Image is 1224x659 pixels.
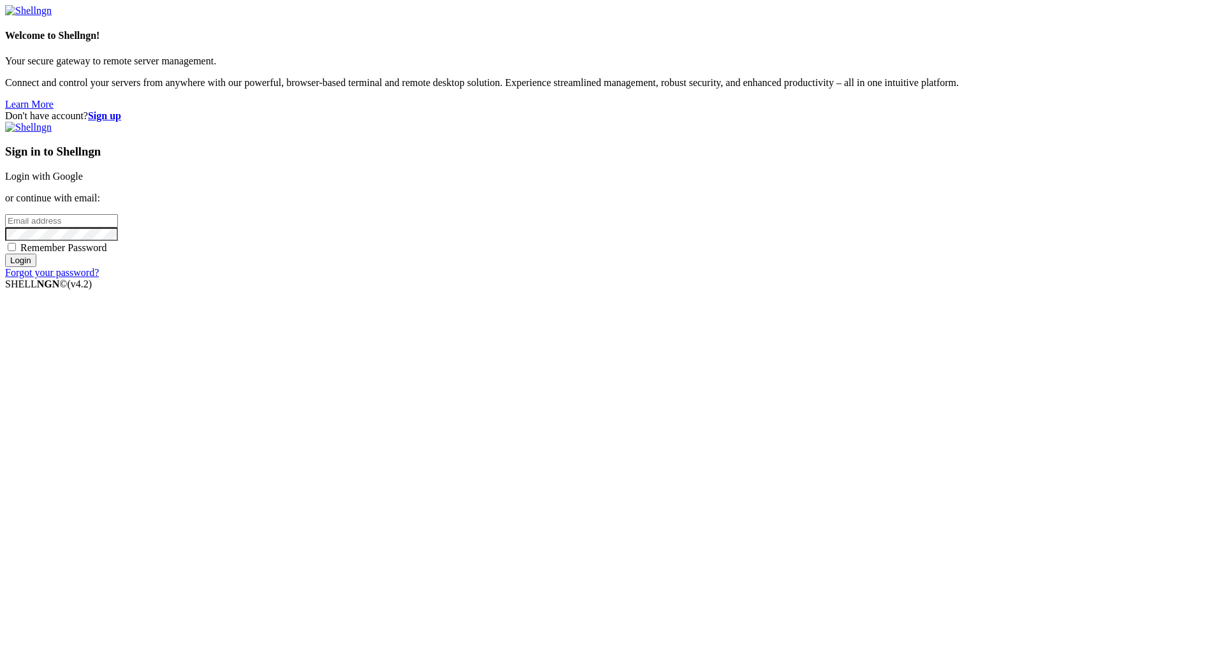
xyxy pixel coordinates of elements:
a: Forgot your password? [5,267,99,278]
span: 4.2.0 [68,279,92,289]
a: Login with Google [5,171,83,182]
input: Login [5,254,36,267]
a: Sign up [88,110,121,121]
h3: Sign in to Shellngn [5,145,1219,159]
h4: Welcome to Shellngn! [5,30,1219,41]
span: Remember Password [20,242,107,253]
img: Shellngn [5,5,52,17]
p: Your secure gateway to remote server management. [5,55,1219,67]
div: Don't have account? [5,110,1219,122]
img: Shellngn [5,122,52,133]
p: Connect and control your servers from anywhere with our powerful, browser-based terminal and remo... [5,77,1219,89]
span: SHELL © [5,279,92,289]
input: Email address [5,214,118,228]
a: Learn More [5,99,54,110]
p: or continue with email: [5,192,1219,204]
b: NGN [37,279,60,289]
input: Remember Password [8,243,16,251]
